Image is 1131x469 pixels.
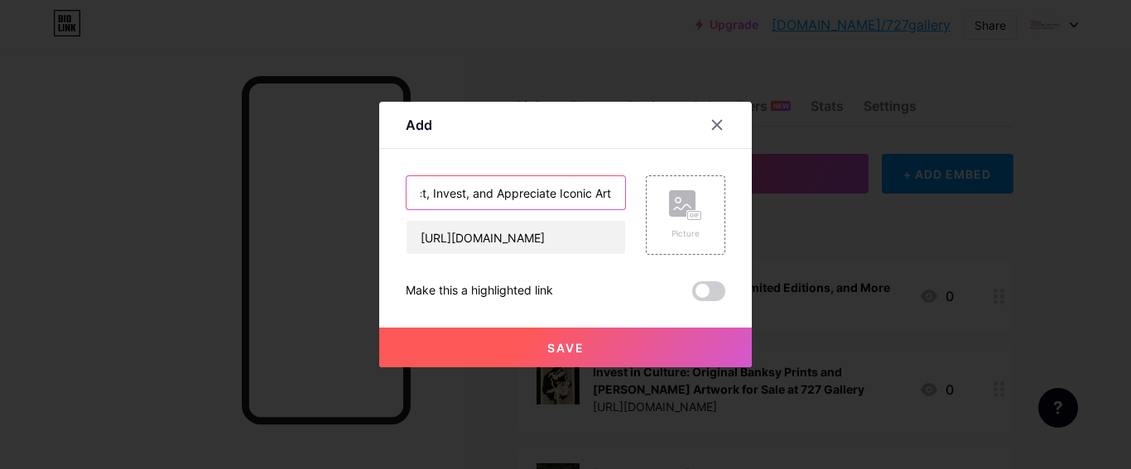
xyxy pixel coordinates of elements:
div: Make this a highlighted link [406,281,553,301]
div: Add [406,115,432,135]
span: Save [547,341,585,355]
div: Picture [669,227,702,240]
input: URL [407,221,625,254]
input: Title [407,176,625,209]
button: Save [379,328,752,367]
